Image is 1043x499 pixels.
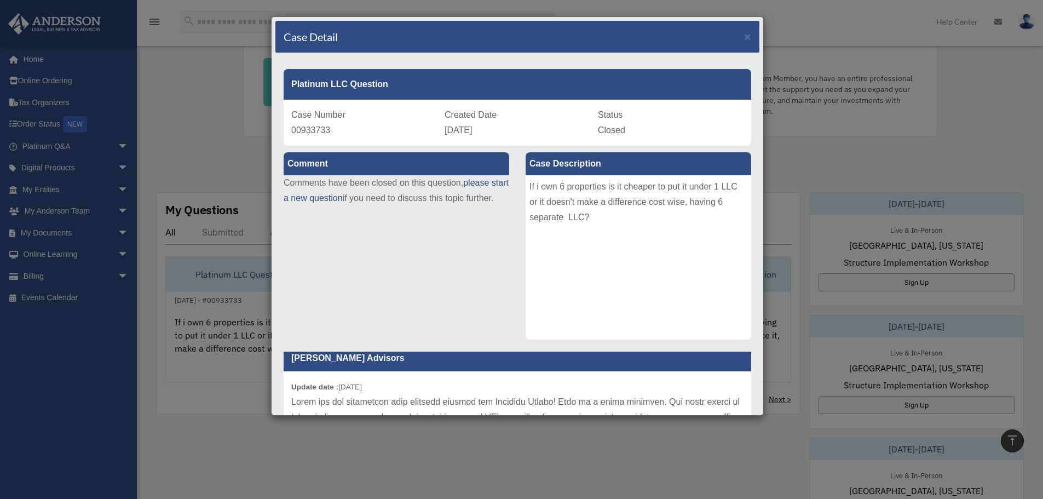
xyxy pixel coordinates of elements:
[291,125,330,135] span: 00933733
[598,125,625,135] span: Closed
[291,383,362,391] small: [DATE]
[291,110,345,119] span: Case Number
[291,383,338,391] b: Update date :
[284,69,751,100] div: Platinum LLC Question
[284,152,509,175] label: Comment
[744,31,751,42] button: Close
[526,152,751,175] label: Case Description
[526,175,751,340] div: If i own 6 properties is it cheaper to put it under 1 LLC or it doesn't make a difference cost wi...
[445,110,497,119] span: Created Date
[284,29,338,44] h4: Case Detail
[284,178,509,203] a: please start a new question
[284,175,509,206] p: Comments have been closed on this question, if you need to discuss this topic further.
[598,110,623,119] span: Status
[284,345,751,371] p: [PERSON_NAME] Advisors
[445,125,472,135] span: [DATE]
[744,30,751,43] span: ×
